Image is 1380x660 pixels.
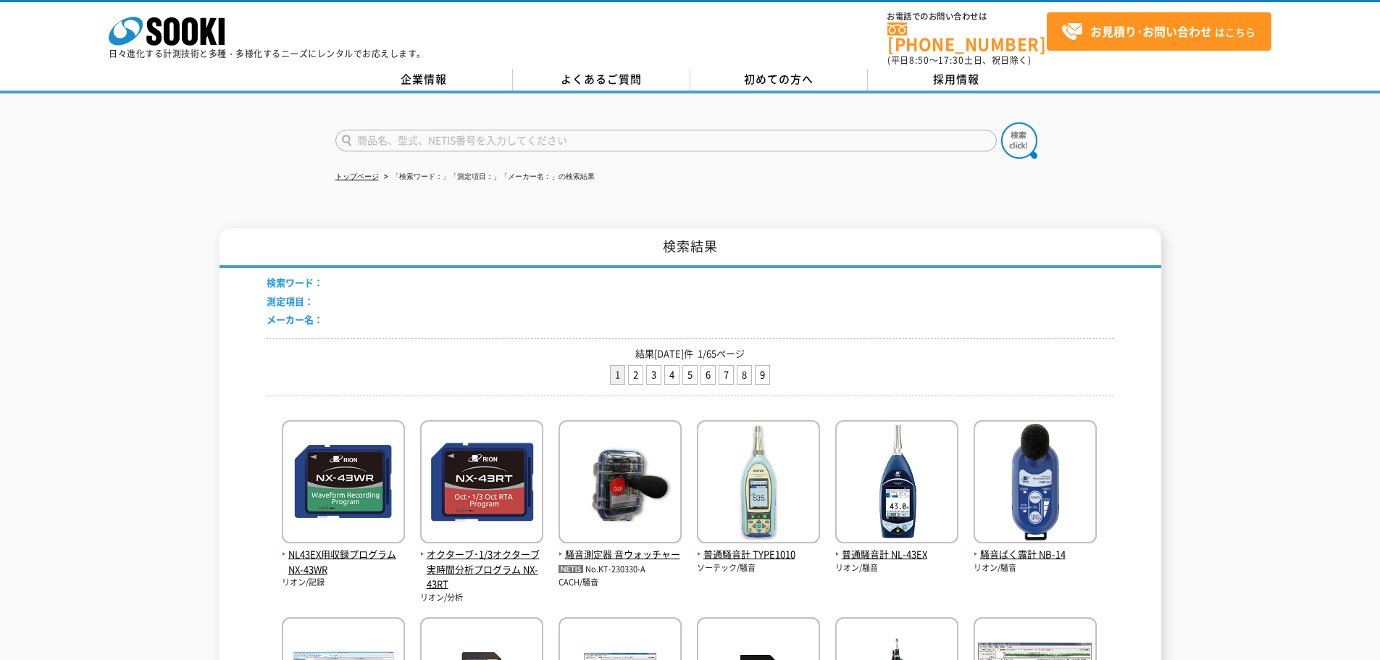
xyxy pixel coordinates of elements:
[267,346,1114,362] p: 結果[DATE]件 1/65ページ
[282,577,405,589] p: リオン/記録
[420,532,543,592] a: オクターブ･1/3オクターブ実時間分析プログラム NX-43RT
[835,547,958,562] span: 普通騒音計 NL-43EX
[835,562,958,575] p: リオン/騒音
[697,562,820,575] p: ソーテック/騒音
[559,420,682,547] img: 音ウォッチャー
[267,275,323,289] span: 検索ワード：
[1047,12,1271,51] a: お見積り･お問い合わせはこちら
[665,366,679,384] a: 4
[909,54,929,67] span: 8:50
[744,71,814,87] span: 初めての方へ
[559,532,682,562] a: 騒音測定器 音ウォッチャー
[868,69,1045,91] a: 採用情報
[559,562,682,577] p: No.KT-230330-A
[267,294,314,308] span: 測定項目：
[420,592,543,604] p: リオン/分析
[109,49,426,58] p: 日々進化する計測技術と多種・多様化するニーズにレンタルでお応えします。
[282,532,405,577] a: NL43EX用収録プログラム NX-43WR
[559,547,682,562] span: 騒音測定器 音ウォッチャー
[887,12,1047,21] span: お電話でのお問い合わせは
[756,366,769,384] a: 9
[719,366,733,384] a: 7
[938,54,964,67] span: 17:30
[887,22,1047,52] a: [PHONE_NUMBER]
[282,547,405,577] span: NL43EX用収録プログラム NX-43WR
[701,366,715,384] a: 6
[335,172,379,180] a: トップページ
[974,532,1097,562] a: 騒音ばく露計 NB-14
[690,69,868,91] a: 初めての方へ
[381,170,595,185] li: 「検索ワード：」「測定項目：」「メーカー名：」の検索結果
[513,69,690,91] a: よくあるご質問
[335,69,513,91] a: 企業情報
[1061,21,1255,43] span: はこちら
[647,366,661,384] a: 3
[1001,122,1037,159] img: btn_search.png
[610,365,625,385] li: 1
[697,420,820,547] img: TYPE1010
[737,366,751,384] a: 8
[420,547,543,592] span: オクターブ･1/3オクターブ実時間分析プログラム NX-43RT
[1090,22,1212,40] strong: お見積り･お問い合わせ
[683,366,697,384] a: 5
[835,532,958,562] a: 普通騒音計 NL-43EX
[282,420,405,547] img: NX-43WR
[697,532,820,562] a: 普通騒音計 TYPE1010
[974,562,1097,575] p: リオン/騒音
[835,420,958,547] img: NL-43EX
[420,420,543,547] img: NX-43RT
[887,54,1031,67] span: (平日 ～ 土日、祝日除く)
[559,577,682,589] p: CACH/騒音
[629,366,643,384] a: 2
[697,547,820,562] span: 普通騒音計 TYPE1010
[219,228,1161,268] h1: 検索結果
[335,130,997,151] input: 商品名、型式、NETIS番号を入力してください
[267,312,323,326] span: メーカー名：
[974,420,1097,547] img: NB-14
[974,547,1097,562] span: 騒音ばく露計 NB-14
